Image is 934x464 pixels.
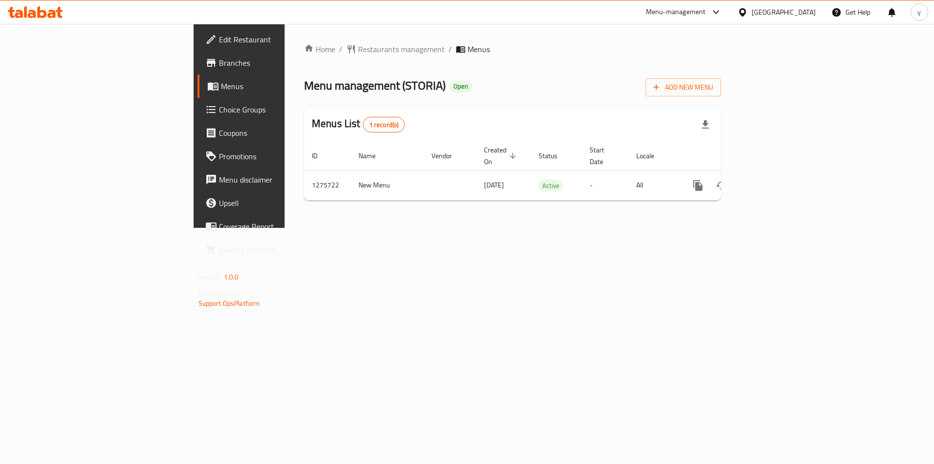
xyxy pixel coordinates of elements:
[198,168,350,191] a: Menu disclaimer
[449,43,452,55] li: /
[198,121,350,145] a: Coupons
[629,170,679,200] td: All
[198,98,350,121] a: Choice Groups
[219,244,342,256] span: Grocery Checklist
[198,145,350,168] a: Promotions
[198,215,350,238] a: Coverage Report
[449,82,472,91] span: Open
[363,120,405,130] span: 1 record(s)
[304,141,788,201] table: enhanced table
[363,117,405,132] div: Total records count
[694,113,717,136] div: Export file
[351,170,424,200] td: New Menu
[636,150,667,162] span: Locale
[198,51,350,74] a: Branches
[582,170,629,200] td: -
[710,174,733,197] button: Change Status
[219,197,342,209] span: Upsell
[449,81,472,93] div: Open
[198,28,350,51] a: Edit Restaurant
[653,81,713,93] span: Add New Menu
[219,104,342,115] span: Choice Groups
[359,150,388,162] span: Name
[198,238,350,261] a: Grocery Checklist
[917,7,921,18] span: y
[431,150,465,162] span: Vendor
[219,34,342,45] span: Edit Restaurant
[752,7,816,18] div: [GEOGRAPHIC_DATA]
[219,57,342,69] span: Branches
[219,127,342,139] span: Coupons
[219,174,342,186] span: Menu disclaimer
[198,297,260,310] a: Support.OpsPlatform
[198,287,243,300] span: Get support on:
[304,43,721,55] nav: breadcrumb
[198,74,350,98] a: Menus
[304,74,446,96] span: Menu management ( STORIA )
[224,271,239,283] span: 1.0.0
[646,6,706,18] div: Menu-management
[358,43,445,55] span: Restaurants management
[484,179,504,191] span: [DATE]
[484,144,519,167] span: Created On
[219,150,342,162] span: Promotions
[686,174,710,197] button: more
[221,80,342,92] span: Menus
[312,150,330,162] span: ID
[590,144,617,167] span: Start Date
[346,43,445,55] a: Restaurants management
[539,180,563,191] span: Active
[646,78,721,96] button: Add New Menu
[198,271,222,283] span: Version:
[198,191,350,215] a: Upsell
[539,150,570,162] span: Status
[679,141,788,171] th: Actions
[312,116,405,132] h2: Menus List
[467,43,490,55] span: Menus
[219,221,342,232] span: Coverage Report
